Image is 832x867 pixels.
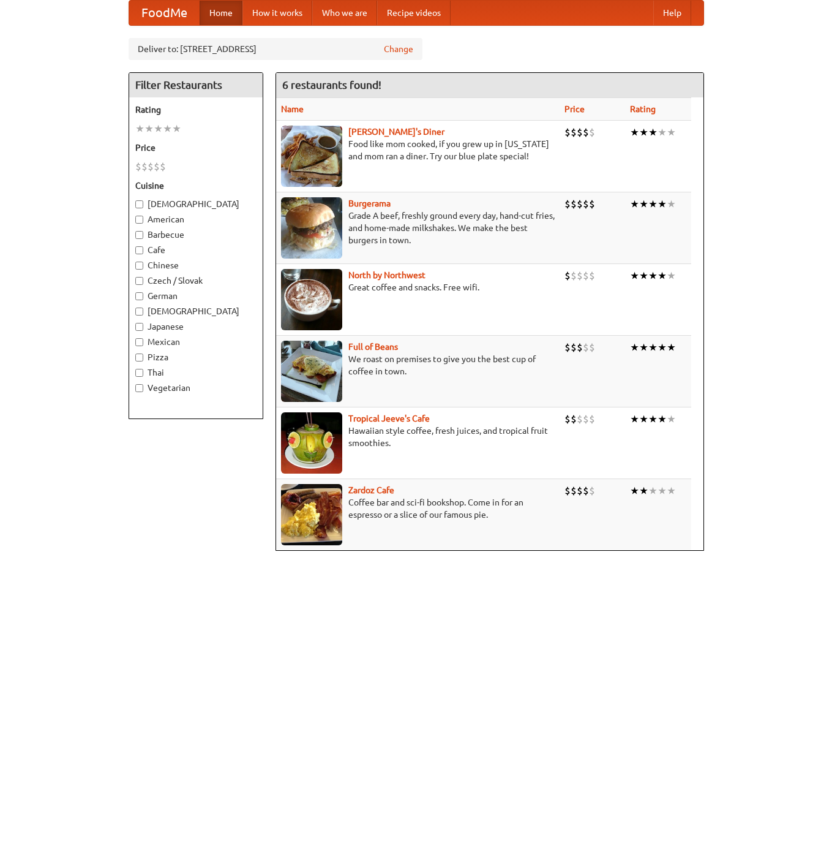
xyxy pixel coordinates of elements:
[577,269,583,282] li: $
[648,269,658,282] li: ★
[577,412,583,426] li: $
[281,496,555,521] p: Coffee bar and sci-fi bookshop. Come in for an espresso or a slice of our famous pie.
[667,197,676,211] li: ★
[667,269,676,282] li: ★
[135,366,257,379] label: Thai
[639,126,648,139] li: ★
[312,1,377,25] a: Who we are
[135,229,257,241] label: Barbecue
[135,274,257,287] label: Czech / Slovak
[281,210,555,246] p: Grade A beef, freshly ground every day, hand-cut fries, and home-made milkshakes. We make the bes...
[135,382,257,394] label: Vegetarian
[135,213,257,225] label: American
[571,269,577,282] li: $
[281,126,342,187] img: sallys.jpg
[135,336,257,348] label: Mexican
[658,197,667,211] li: ★
[571,126,577,139] li: $
[630,126,639,139] li: ★
[648,412,658,426] li: ★
[589,269,595,282] li: $
[658,484,667,498] li: ★
[583,484,589,498] li: $
[564,484,571,498] li: $
[348,270,425,280] b: North by Northwest
[583,412,589,426] li: $
[658,412,667,426] li: ★
[135,292,143,300] input: German
[154,160,160,173] li: $
[384,43,413,55] a: Change
[564,104,585,114] a: Price
[135,246,143,254] input: Cafe
[589,126,595,139] li: $
[281,412,342,474] img: jeeves.jpg
[377,1,451,25] a: Recipe videos
[135,216,143,224] input: American
[129,1,200,25] a: FoodMe
[583,197,589,211] li: $
[571,484,577,498] li: $
[163,122,172,135] li: ★
[281,281,555,293] p: Great coffee and snacks. Free wifi.
[589,197,595,211] li: $
[172,122,181,135] li: ★
[648,341,658,354] li: ★
[135,244,257,256] label: Cafe
[348,127,444,137] a: [PERSON_NAME]'s Diner
[135,200,143,208] input: [DEMOGRAPHIC_DATA]
[648,126,658,139] li: ★
[564,412,571,426] li: $
[571,341,577,354] li: $
[667,412,676,426] li: ★
[639,269,648,282] li: ★
[242,1,312,25] a: How it works
[141,160,148,173] li: $
[135,104,257,116] h5: Rating
[564,341,571,354] li: $
[630,484,639,498] li: ★
[564,126,571,139] li: $
[135,320,257,333] label: Japanese
[282,79,381,91] ng-pluralize: 6 restaurants found!
[589,484,595,498] li: $
[571,412,577,426] li: $
[630,341,639,354] li: ★
[648,484,658,498] li: ★
[648,197,658,211] li: ★
[630,104,656,114] a: Rating
[571,197,577,211] li: $
[348,342,398,352] b: Full of Beans
[583,126,589,139] li: $
[667,341,676,354] li: ★
[281,269,342,330] img: north.jpg
[589,412,595,426] li: $
[639,197,648,211] li: ★
[135,290,257,302] label: German
[281,353,555,377] p: We roast on premises to give you the best cup of coffee in town.
[667,126,676,139] li: ★
[129,38,422,60] div: Deliver to: [STREET_ADDRESS]
[653,1,691,25] a: Help
[281,425,555,449] p: Hawaiian style coffee, fresh juices, and tropical fruit smoothies.
[135,323,143,331] input: Japanese
[281,197,342,259] img: burgerama.jpg
[135,308,143,316] input: [DEMOGRAPHIC_DATA]
[135,122,144,135] li: ★
[135,160,141,173] li: $
[658,341,667,354] li: ★
[348,485,394,495] b: Zardoz Cafe
[135,259,257,271] label: Chinese
[135,180,257,192] h5: Cuisine
[135,262,143,270] input: Chinese
[135,369,143,377] input: Thai
[281,484,342,545] img: zardoz.jpg
[135,142,257,154] h5: Price
[564,197,571,211] li: $
[148,160,154,173] li: $
[577,126,583,139] li: $
[135,354,143,362] input: Pizza
[135,277,143,285] input: Czech / Slovak
[583,269,589,282] li: $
